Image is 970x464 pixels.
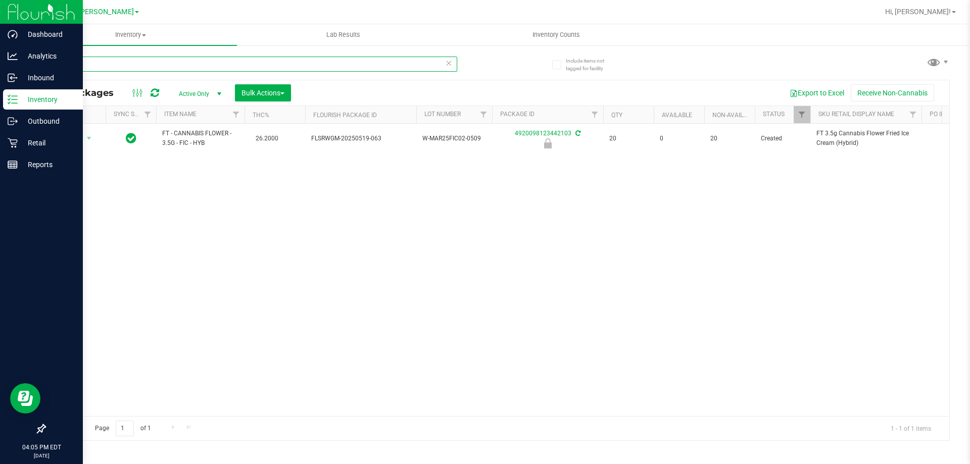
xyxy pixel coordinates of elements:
[818,111,894,118] a: Sku Retail Display Name
[251,131,283,146] span: 26.2000
[18,50,78,62] p: Analytics
[68,8,134,16] span: Ft. [PERSON_NAME]
[905,106,922,123] a: Filter
[235,84,291,101] button: Bulk Actions
[519,30,594,39] span: Inventory Counts
[8,116,18,126] inline-svg: Outbound
[114,111,153,118] a: Sync Status
[18,137,78,149] p: Retail
[116,421,134,436] input: 1
[18,159,78,171] p: Reports
[566,57,616,72] span: Include items not tagged for facility
[8,160,18,170] inline-svg: Reports
[8,138,18,148] inline-svg: Retail
[18,28,78,40] p: Dashboard
[422,134,486,143] span: W-MAR25FIC02-0509
[8,94,18,105] inline-svg: Inventory
[313,30,374,39] span: Lab Results
[712,112,757,119] a: Non-Available
[574,130,580,137] span: Sync from Compliance System
[609,134,648,143] span: 20
[83,131,95,145] span: select
[313,112,377,119] a: Flourish Package ID
[24,24,237,45] a: Inventory
[816,129,915,148] span: FT 3.5g Cannabis Flower Fried Ice Cream (Hybrid)
[710,134,749,143] span: 20
[491,138,605,148] div: Newly Received
[883,421,939,436] span: 1 - 1 of 1 items
[24,30,237,39] span: Inventory
[5,443,78,452] p: 04:05 PM EDT
[241,89,284,97] span: Bulk Actions
[761,134,804,143] span: Created
[450,24,662,45] a: Inventory Counts
[611,112,622,119] a: Qty
[311,134,410,143] span: FLSRWGM-20250519-063
[10,383,40,414] iframe: Resource center
[237,24,450,45] a: Lab Results
[228,106,245,123] a: Filter
[763,111,785,118] a: Status
[515,130,571,137] a: 4920098123442103
[851,84,934,101] button: Receive Non-Cannabis
[660,134,698,143] span: 0
[794,106,810,123] a: Filter
[424,111,461,118] a: Lot Number
[885,8,951,16] span: Hi, [PERSON_NAME]!
[18,93,78,106] p: Inventory
[139,106,156,123] a: Filter
[18,115,78,127] p: Outbound
[5,452,78,459] p: [DATE]
[8,73,18,83] inline-svg: Inbound
[44,57,457,72] input: Search Package ID, Item Name, SKU, Lot or Part Number...
[783,84,851,101] button: Export to Excel
[53,87,124,98] span: All Packages
[930,111,945,118] a: PO ID
[475,106,492,123] a: Filter
[8,29,18,39] inline-svg: Dashboard
[162,129,238,148] span: FT - CANNABIS FLOWER - 3.5G - FIC - HYB
[8,51,18,61] inline-svg: Analytics
[86,421,159,436] span: Page of 1
[126,131,136,145] span: In Sync
[18,72,78,84] p: Inbound
[445,57,452,70] span: Clear
[253,112,269,119] a: THC%
[587,106,603,123] a: Filter
[500,111,535,118] a: Package ID
[662,112,692,119] a: Available
[164,111,197,118] a: Item Name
